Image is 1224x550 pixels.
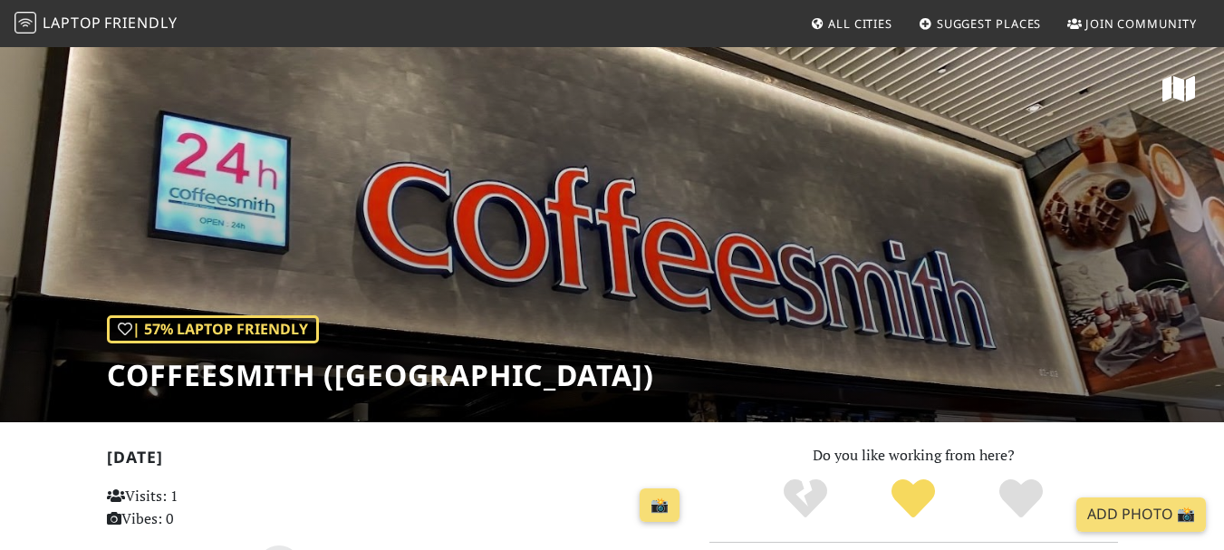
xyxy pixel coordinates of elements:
div: | 57% Laptop Friendly [107,315,319,344]
span: Laptop [43,13,101,33]
a: All Cities [803,7,900,40]
h1: Coffeesmith ([GEOGRAPHIC_DATA]) [107,358,654,392]
div: No [752,477,860,522]
a: Suggest Places [911,7,1049,40]
span: Join Community [1085,15,1197,32]
span: Friendly [104,13,177,33]
div: Yes [860,477,968,522]
span: Suggest Places [937,15,1042,32]
a: LaptopFriendly LaptopFriendly [14,8,178,40]
a: Join Community [1060,7,1204,40]
a: 📸 [640,488,679,523]
a: Add Photo 📸 [1076,497,1206,532]
p: Do you like working from here? [709,444,1118,468]
div: Definitely! [967,477,1075,522]
p: Visits: 1 Vibes: 0 [107,485,286,531]
img: LaptopFriendly [14,12,36,34]
span: All Cities [828,15,892,32]
h2: [DATE] [107,448,688,474]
